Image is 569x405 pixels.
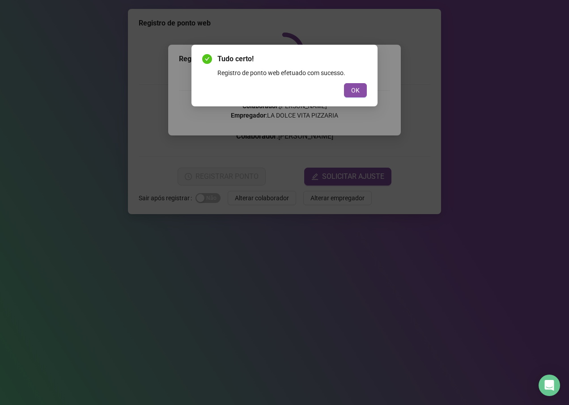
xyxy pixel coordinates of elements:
button: OK [344,83,367,97]
span: OK [351,85,360,95]
span: check-circle [202,54,212,64]
div: Open Intercom Messenger [539,375,560,396]
div: Registro de ponto web efetuado com sucesso. [217,68,367,78]
span: Tudo certo! [217,54,367,64]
